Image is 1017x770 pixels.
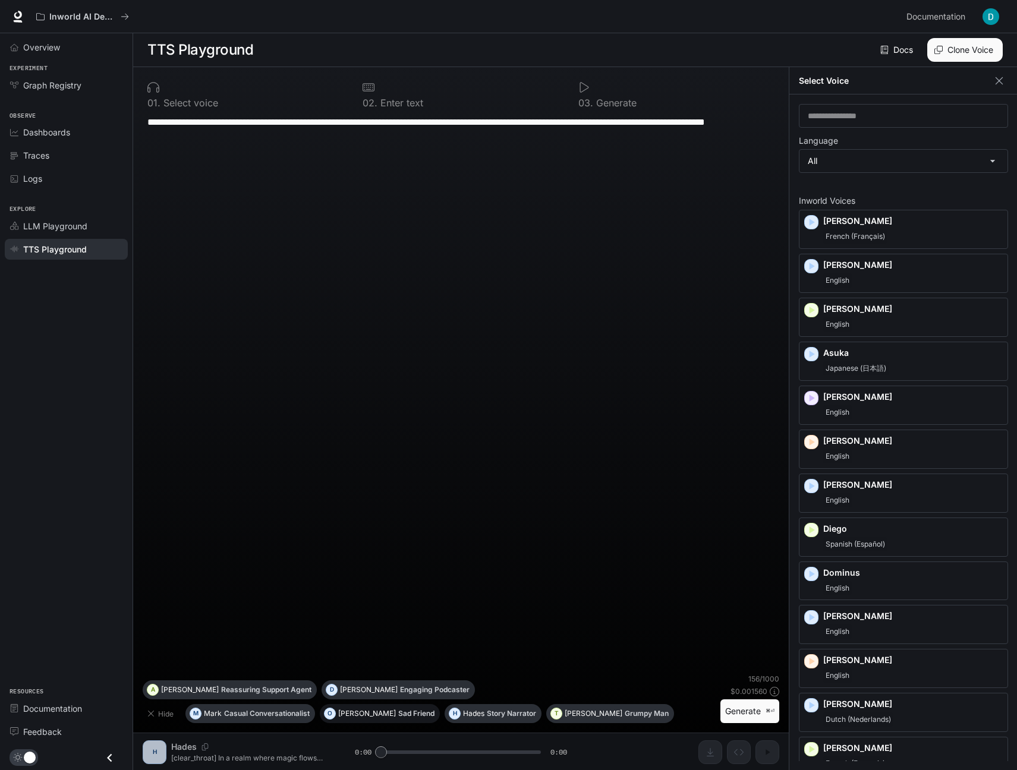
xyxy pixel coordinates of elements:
a: Feedback [5,721,128,742]
a: Documentation [902,5,974,29]
div: O [325,704,335,723]
span: Japanese (日本語) [823,361,889,375]
button: Hide [143,704,181,723]
p: [PERSON_NAME] [823,303,1003,315]
div: M [190,704,201,723]
a: Dashboards [5,122,128,143]
button: All workspaces [31,5,134,29]
p: Story Narrator [487,710,536,717]
p: $ 0.001560 [731,686,767,696]
a: Traces [5,145,128,166]
p: [PERSON_NAME] [823,742,1003,754]
p: Mark [204,710,222,717]
p: [PERSON_NAME] [823,654,1003,666]
p: ⌘⏎ [766,708,774,715]
span: TTS Playground [23,243,87,255]
span: Spanish (Español) [823,537,887,551]
span: Dutch (Nederlands) [823,712,893,727]
p: 0 2 . [363,98,377,108]
p: Engaging Podcaster [400,686,470,693]
h1: TTS Playground [147,38,253,62]
p: Select voice [160,98,218,108]
a: Overview [5,37,128,58]
a: Logs [5,168,128,189]
button: Clone Voice [927,38,1003,62]
button: HHadesStory Narrator [445,704,541,723]
p: Diego [823,523,1003,535]
p: [PERSON_NAME] [565,710,622,717]
p: Reassuring Support Agent [221,686,311,693]
p: Enter text [377,98,423,108]
a: Docs [878,38,918,62]
p: [PERSON_NAME] [823,610,1003,622]
p: Casual Conversationalist [224,710,310,717]
button: T[PERSON_NAME]Grumpy Man [546,704,674,723]
span: English [823,668,852,683]
p: [PERSON_NAME] [823,479,1003,491]
span: Feedback [23,725,62,738]
button: MMarkCasual Conversationalist [185,704,315,723]
span: English [823,449,852,463]
p: [PERSON_NAME] [823,391,1003,403]
p: [PERSON_NAME] [823,259,1003,271]
span: French (Français) [823,229,887,244]
a: TTS Playground [5,239,128,260]
span: Documentation [906,10,965,24]
span: Overview [23,41,60,53]
span: English [823,273,852,288]
p: Inworld Voices [799,197,1008,205]
span: English [823,317,852,332]
div: A [147,680,158,699]
img: User avatar [983,8,999,25]
p: Grumpy Man [625,710,669,717]
p: Asuka [823,347,1003,359]
span: LLM Playground [23,220,87,232]
div: T [551,704,562,723]
span: English [823,493,852,507]
a: Documentation [5,698,128,719]
span: Documentation [23,702,82,715]
p: Sad Friend [398,710,434,717]
div: D [326,680,337,699]
span: Graph Registry [23,79,81,91]
span: English [823,581,852,595]
button: Close drawer [96,746,123,770]
p: Language [799,137,838,145]
button: O[PERSON_NAME]Sad Friend [320,704,440,723]
button: User avatar [979,5,1003,29]
p: [PERSON_NAME] [823,698,1003,710]
span: English [823,624,852,639]
p: 0 1 . [147,98,160,108]
p: [PERSON_NAME] [340,686,398,693]
p: Inworld AI Demos [49,12,116,22]
p: Hades [463,710,484,717]
a: LLM Playground [5,216,128,236]
span: Traces [23,149,49,162]
p: [PERSON_NAME] [823,435,1003,447]
span: Logs [23,172,42,185]
p: [PERSON_NAME] [161,686,219,693]
p: 156 / 1000 [748,674,779,684]
p: Dominus [823,567,1003,579]
p: [PERSON_NAME] [338,710,396,717]
p: Generate [593,98,637,108]
button: Generate⌘⏎ [720,699,779,724]
div: All [799,150,1007,172]
span: Dashboards [23,126,70,138]
button: A[PERSON_NAME]Reassuring Support Agent [143,680,317,699]
a: Graph Registry [5,75,128,96]
p: 0 3 . [578,98,593,108]
p: [PERSON_NAME] [823,215,1003,227]
span: English [823,405,852,419]
div: H [449,704,460,723]
span: Dark mode toggle [24,750,36,763]
button: D[PERSON_NAME]Engaging Podcaster [322,680,475,699]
